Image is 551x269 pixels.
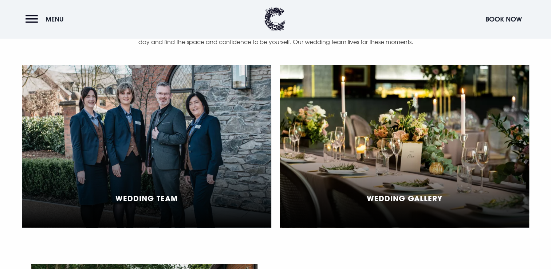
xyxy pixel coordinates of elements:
img: Clandeboye Lodge [264,7,286,31]
a: Wedding Team [22,65,271,228]
button: Menu [25,11,67,27]
h5: Wedding Team [115,194,178,203]
h5: Wedding Gallery [367,194,442,203]
span: Menu [46,15,64,23]
a: Wedding Gallery [280,65,529,228]
button: Book Now [482,11,526,27]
